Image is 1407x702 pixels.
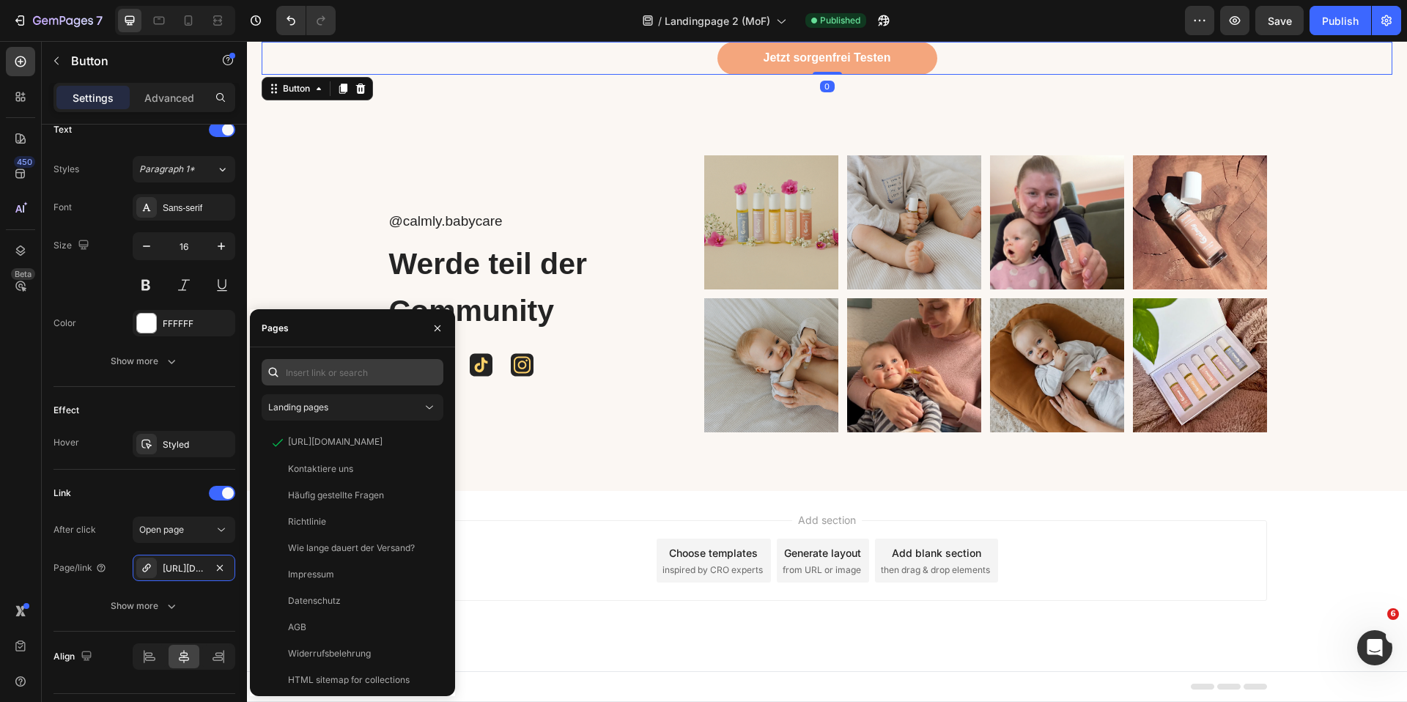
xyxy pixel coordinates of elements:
input: Insert link or search [262,359,443,385]
button: Landing pages [262,394,443,421]
img: gempages_566719462338724945-ec6707b6-0c47-40cf-90a2-1468ba6fd8f4.webp [457,114,591,248]
span: inspired by CRO experts [416,522,516,536]
div: Undo/Redo [276,6,336,35]
button: 7 [6,6,109,35]
div: Richtlinie [288,515,326,528]
div: Beta [11,268,35,280]
p: Settings [73,90,114,106]
div: AGB [288,621,306,634]
div: After click [53,523,96,536]
div: 450 [14,156,35,168]
div: Sans-serif [163,202,232,215]
span: 6 [1387,608,1399,620]
span: / [658,13,662,29]
div: Color [53,317,76,330]
div: Generate layout [537,504,614,520]
div: Häufig gestellte Fragen [288,489,384,502]
img: gempages_566719462338724945-232238ff-66cb-4d28-8a85-9e2b645e1d8f.webp [457,257,591,391]
button: Paragraph 1* [133,156,235,182]
img: gempages_566719462338724945-2c99baca-39fe-4edf-9fc4-f06e6da40ecb.webp [600,114,734,248]
div: Pages [262,322,289,335]
span: Add section [545,471,615,487]
div: [URL][DOMAIN_NAME] [288,435,383,448]
div: Hover [53,436,79,449]
div: FFFFFF [163,317,232,330]
span: Paragraph 1* [139,163,195,176]
p: Advanced [144,90,194,106]
div: Align [53,647,95,667]
div: Impressum [288,568,334,581]
div: Add blank section [645,504,734,520]
p: Button [71,52,196,70]
div: Font [53,201,72,214]
div: Effect [53,404,79,417]
span: then drag & drop elements [634,522,743,536]
div: Text [53,123,72,136]
img: gempages_566719462338724945-bb92a929-02eb-415e-9e38-60ec56316c5c.webp [743,114,877,248]
img: gempages_566719462338724945-4150565a-5aa3-4767-a819-9790f9f1665f.png [743,257,877,391]
button: Publish [1310,6,1371,35]
div: Choose templates [422,504,511,520]
iframe: Design area [247,41,1407,702]
span: Landingpage 2 (MoF) [665,13,770,29]
span: Save [1268,15,1292,27]
span: Published [820,14,860,27]
iframe: Intercom live chat [1357,630,1392,665]
img: gempages_566719462338724945-9e8af1d7-ae3c-4bf0-b5ef-42bc3a403241.png [600,257,734,391]
div: Datenschutz [288,594,341,607]
button: Save [1255,6,1304,35]
div: Link [53,487,71,500]
span: Open page [139,524,184,535]
button: Show more [53,348,235,374]
button: Show more [53,593,235,619]
div: Page/link [53,561,107,574]
div: HTML sitemap for collections [288,673,410,687]
div: Publish [1322,13,1359,29]
p: 7 [96,12,103,29]
div: [URL][DOMAIN_NAME] [163,562,205,575]
div: Show more [111,599,179,613]
div: Show more [111,354,179,369]
div: Kontaktiere uns [288,462,353,476]
span: from URL or image [536,522,614,536]
span: Landing pages [268,402,328,413]
button: Open page [133,517,235,543]
div: Styles [53,163,79,176]
div: Size [53,236,92,256]
div: Styled [163,438,232,451]
div: Widerrufsbelehrung [288,647,371,660]
img: gempages_566719462338724945-d79b126a-dcaf-4f0c-8eaf-f26c0b249ff2.webp [886,114,1020,248]
div: Wie lange dauert der Versand? [288,542,415,555]
img: gempages_566719462338724945-6894c6b5-4666-486e-ad21-1fcb561e49cc.png [886,257,1020,391]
